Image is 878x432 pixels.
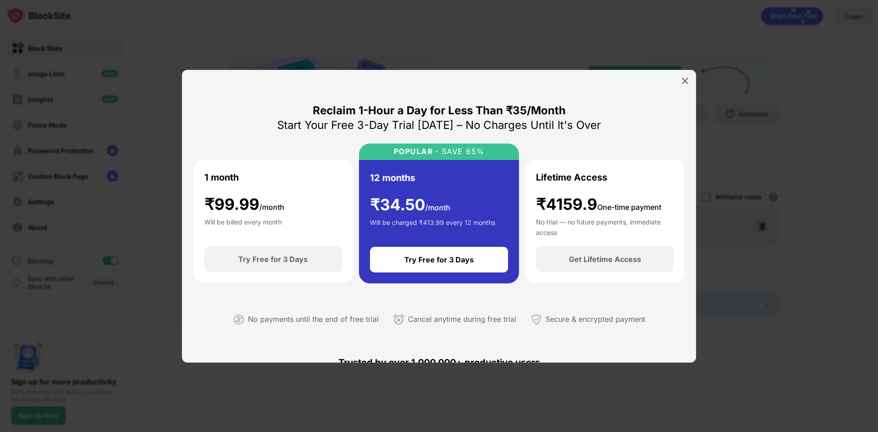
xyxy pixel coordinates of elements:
[313,103,566,118] div: Reclaim 1-Hour a Day for Less Than ₹35/Month
[404,255,474,264] div: Try Free for 3 Days
[536,217,674,235] div: No trial — no future payments, immediate access
[546,313,645,326] div: Secure & encrypted payment
[204,217,282,235] div: Will be billed every month
[531,314,542,325] img: secured-payment
[597,203,661,212] span: One-time payment
[536,171,607,184] div: Lifetime Access
[569,255,641,264] div: Get Lifetime Access
[233,314,244,325] img: not-paying
[204,171,239,184] div: 1 month
[193,341,685,384] div: Trusted by over 1,000,000+ productive users
[408,313,516,326] div: Cancel anytime during free trial
[536,195,661,214] div: ₹4159.9
[370,218,495,236] div: Will be charged ₹413.99 every 12 months
[248,313,379,326] div: No payments until the end of free trial
[370,171,415,185] div: 12 months
[439,147,485,156] div: SAVE 65%
[394,147,439,156] div: POPULAR ·
[204,195,284,214] div: ₹ 99.99
[277,118,601,133] div: Start Your Free 3-Day Trial [DATE] – No Charges Until It's Over
[393,314,404,325] img: cancel-anytime
[259,203,284,212] span: /month
[425,203,450,212] span: /month
[370,196,450,214] div: ₹ 34.50
[238,255,308,264] div: Try Free for 3 Days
